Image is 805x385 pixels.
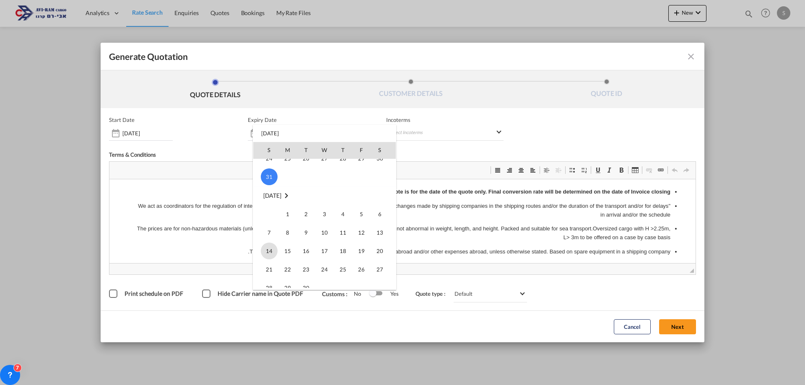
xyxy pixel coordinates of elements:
td: Tuesday September 9 2025 [297,223,315,242]
th: F [352,142,371,159]
span: [DATE] [263,192,281,199]
span: 15 [279,243,296,259]
td: Saturday September 13 2025 [371,223,396,242]
span: 28 [261,279,278,296]
td: Wednesday September 17 2025 [315,242,334,260]
td: Monday September 8 2025 [278,223,297,242]
span: 17 [316,243,333,259]
span: 14 [261,243,278,259]
td: Thursday September 11 2025 [334,223,352,242]
span: 8 [279,224,296,241]
tr: Week 1 [253,205,396,223]
td: Friday September 19 2025 [352,242,371,260]
td: Sunday September 7 2025 [253,223,278,242]
th: M [278,142,297,159]
td: Thursday September 25 2025 [334,260,352,279]
td: Saturday September 6 2025 [371,205,396,223]
span: 12 [353,224,370,241]
span: 1 [279,206,296,222]
th: S [253,142,278,159]
span: 19 [353,243,370,259]
span: 31 [261,168,278,185]
td: Monday September 15 2025 [278,242,297,260]
td: Wednesday September 24 2025 [315,260,334,279]
td: Sunday September 14 2025 [253,242,278,260]
td: Sunday August 31 2025 [253,168,278,186]
td: Friday September 12 2025 [352,223,371,242]
td: Tuesday September 23 2025 [297,260,315,279]
td: Friday September 5 2025 [352,205,371,223]
span: 21 [261,261,278,278]
tr: Week 6 [253,168,396,186]
span: 4 [335,206,351,222]
span: 22 [279,261,296,278]
tr: Week 4 [253,260,396,279]
span: 26 [353,261,370,278]
td: September 2025 [253,186,396,205]
td: Tuesday September 16 2025 [297,242,315,260]
td: Wednesday September 10 2025 [315,223,334,242]
td: Monday September 22 2025 [278,260,297,279]
th: T [334,142,352,159]
p: The prices are for non-hazardous materials (unless otherwise stated), the prices refer to shipmen... [25,45,561,63]
p: "We act as coordinators for the regulation of international shipping and therefore we are not res... [25,23,561,40]
span: 5 [353,206,370,222]
p: The sea transport prices are subject to the prices of the shipping companies and may change accor... [25,83,561,91]
p: The sea freight price does not include land freight expenses abroad and/or other expenses abroad,... [25,68,561,77]
span: 10 [316,224,333,241]
span: 24 [316,261,333,278]
span: 7 [261,224,278,241]
span: 11 [335,224,351,241]
span: 9 [298,224,314,241]
td: Tuesday September 30 2025 [297,279,315,297]
td: Tuesday September 2 2025 [297,205,315,223]
td: Monday September 1 2025 [278,205,297,223]
td: Friday September 26 2025 [352,260,371,279]
span: 20 [371,243,388,259]
th: W [315,142,334,159]
span: 29 [279,279,296,296]
span: 30 [298,279,314,296]
tr: Week 3 [253,242,396,260]
td: Sunday September 28 2025 [253,279,278,297]
span: 27 [371,261,388,278]
th: T [297,142,315,159]
td: Sunday September 21 2025 [253,260,278,279]
span: 2 [298,206,314,222]
th: S [371,142,396,159]
td: Saturday September 27 2025 [371,260,396,279]
span: 6 [371,206,388,222]
td: Saturday September 20 2025 [371,242,396,260]
strong: The Conversion rate in the price quote is for the date of the quote only. Final conversion rate w... [192,9,561,16]
span: 25 [335,261,351,278]
td: Monday September 29 2025 [278,279,297,297]
span: 18 [335,243,351,259]
td: Thursday September 18 2025 [334,242,352,260]
span: 23 [298,261,314,278]
tr: Week 2 [253,223,396,242]
td: Thursday September 4 2025 [334,205,352,223]
td: Wednesday September 3 2025 [315,205,334,223]
md-calendar: Calendar [253,142,396,289]
span: 3 [316,206,333,222]
tr: Week 5 [253,279,396,297]
span: 13 [371,224,388,241]
tr: Week undefined [253,186,396,205]
span: 16 [298,243,314,259]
